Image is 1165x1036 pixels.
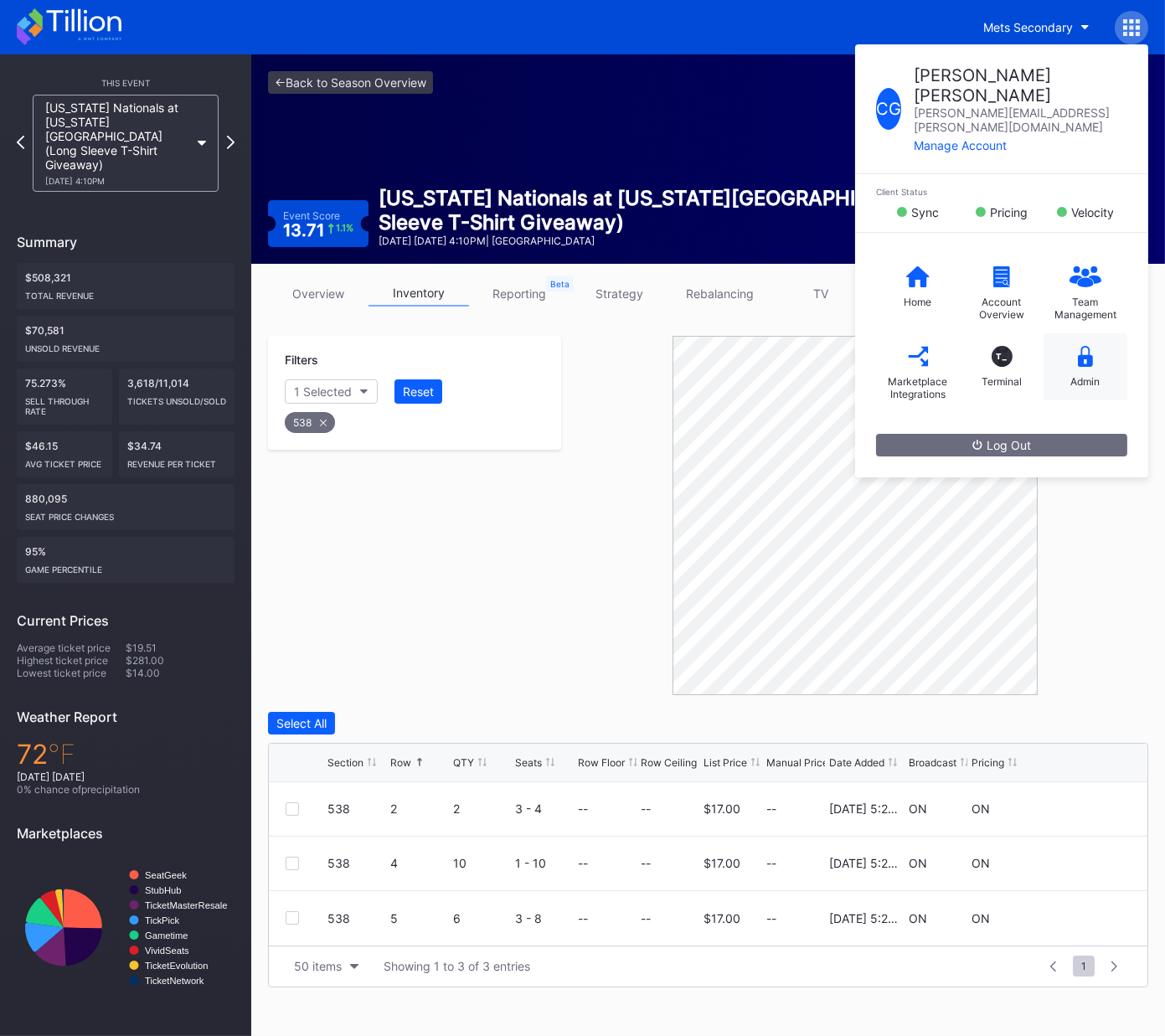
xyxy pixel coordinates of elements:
div: -- [578,911,588,925]
div: ON [972,801,990,816]
div: Event Score [283,209,340,222]
div: Pricing [972,756,1004,769]
a: rebalancing [670,281,771,307]
div: Date Added [829,756,884,769]
button: Log Out [876,434,1127,456]
span: ℉ [48,738,75,771]
div: C G [876,88,901,130]
button: Reset [394,379,442,404]
div: QTY [453,756,474,769]
div: Home [905,296,932,308]
div: -- [766,856,825,870]
div: Showing 1 to 3 of 3 entries [384,959,530,973]
div: [US_STATE] Nationals at [US_STATE][GEOGRAPHIC_DATA] (Long Sleeve T-Shirt Giveaway) [45,101,189,186]
div: 10 [453,856,512,870]
svg: Chart title [17,854,235,1001]
div: 4 [390,856,449,870]
text: TicketNetwork [145,976,204,986]
div: Summary [17,234,235,250]
div: [DATE] [DATE] 4:10PM | [GEOGRAPHIC_DATA] [379,235,1025,247]
div: Avg ticket price [25,452,104,469]
div: Section [327,756,363,769]
div: ON [909,801,927,816]
text: TicketMasterResale [145,900,227,910]
div: [US_STATE] Nationals at [US_STATE][GEOGRAPHIC_DATA] (Long Sleeve T-Shirt Giveaway) [379,186,1025,235]
div: [DATE] 5:24PM [829,801,905,816]
div: Tickets Unsold/Sold [127,389,226,406]
div: 1 Selected [294,384,352,399]
div: 2 [390,801,449,816]
div: Marketplace Integrations [884,375,951,400]
button: 1 Selected [285,379,378,404]
div: -- [578,856,588,870]
div: Highest ticket price [17,654,126,667]
div: $70,581 [17,316,235,362]
div: Game percentile [25,558,226,575]
div: $46.15 [17,431,112,477]
a: reporting [469,281,570,307]
div: [DATE] 5:24PM [829,856,905,870]
a: strategy [570,281,670,307]
div: Marketplaces [17,825,235,842]
text: StubHub [145,885,182,895]
div: 1 - 10 [515,856,574,870]
div: $17.00 [704,911,740,925]
div: ON [909,911,927,925]
div: Weather Report [17,709,235,725]
div: ON [972,856,990,870]
div: 0 % chance of precipitation [17,783,235,796]
div: Log Out [972,438,1031,452]
div: Broadcast [909,756,956,769]
button: 50 items [286,955,367,977]
div: Reset [403,384,434,399]
div: 538 [327,911,386,925]
div: Manage Account [914,138,1127,152]
div: Average ticket price [17,642,126,654]
div: ON [909,856,927,870]
a: TV [771,281,871,307]
div: 538 [327,856,386,870]
div: seat price changes [25,505,226,522]
div: Row [390,756,411,769]
div: Sync [911,205,939,219]
div: $17.00 [704,856,740,870]
div: List Price [704,756,747,769]
div: Sell Through Rate [25,389,104,416]
text: VividSeats [145,946,189,956]
text: SeatGeek [145,870,187,880]
div: 95% [17,537,235,583]
div: Total Revenue [25,284,226,301]
div: Lowest ticket price [17,667,126,679]
div: Current Prices [17,612,235,629]
div: 538 [327,801,386,816]
div: Row Ceiling [641,756,697,769]
div: Admin [1071,375,1101,388]
div: -- [641,856,651,870]
div: -- [766,801,825,816]
div: 75.273% [17,369,112,425]
div: Account Overview [968,296,1035,321]
div: 1.1 % [336,224,353,233]
div: $19.51 [126,642,235,654]
div: 2 [453,801,512,816]
div: [DATE] 5:24PM [829,911,905,925]
div: -- [641,801,651,816]
div: $281.00 [126,654,235,667]
text: Gametime [145,930,188,941]
div: 3 - 8 [515,911,574,925]
div: 5 [390,911,449,925]
div: 3 - 4 [515,801,574,816]
div: T_ [992,346,1013,367]
div: Velocity [1071,205,1114,219]
button: Mets Secondary [971,12,1102,43]
div: Filters [285,353,544,367]
div: Pricing [990,205,1028,219]
div: Terminal [982,375,1022,388]
div: ON [972,911,990,925]
div: 6 [453,911,512,925]
div: [PERSON_NAME] [PERSON_NAME] [914,65,1127,106]
div: $17.00 [704,801,740,816]
button: Select All [268,712,335,734]
div: 50 items [294,959,342,973]
div: 3,618/11,014 [119,369,235,425]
